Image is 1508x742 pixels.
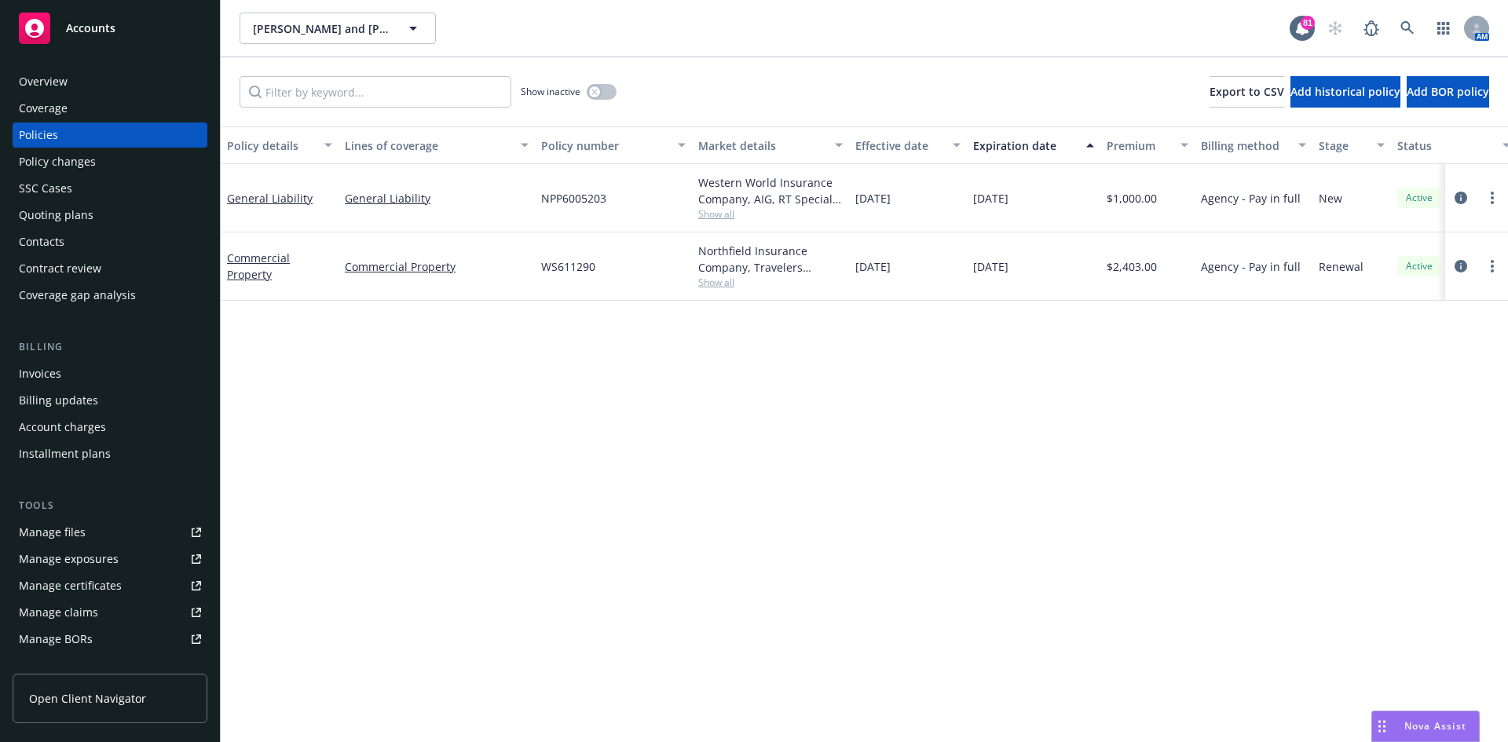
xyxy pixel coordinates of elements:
[13,498,207,514] div: Tools
[13,149,207,174] a: Policy changes
[13,229,207,254] a: Contacts
[19,69,68,94] div: Overview
[19,149,96,174] div: Policy changes
[1319,137,1367,154] div: Stage
[13,6,207,50] a: Accounts
[1290,76,1400,108] button: Add historical policy
[13,361,207,386] a: Invoices
[13,627,207,652] a: Manage BORs
[1407,84,1489,99] span: Add BOR policy
[19,520,86,545] div: Manage files
[13,546,207,572] a: Manage exposures
[855,258,891,275] span: [DATE]
[13,69,207,94] a: Overview
[849,126,967,164] button: Effective date
[1210,84,1284,99] span: Export to CSV
[698,243,843,276] div: Northfield Insurance Company, Travelers Insurance, RT Specialty Insurance Services, LLC (RSG Spec...
[1451,257,1470,276] a: circleInformation
[19,600,98,625] div: Manage claims
[13,441,207,466] a: Installment plans
[19,203,93,228] div: Quoting plans
[535,126,692,164] button: Policy number
[1372,711,1392,741] div: Drag to move
[19,388,98,413] div: Billing updates
[967,126,1100,164] button: Expiration date
[19,283,136,308] div: Coverage gap analysis
[1319,190,1342,207] span: New
[698,174,843,207] div: Western World Insurance Company, AIG, RT Specialty Insurance Services, LLC (RSG Specialty, LLC)
[253,20,389,37] span: [PERSON_NAME] and [PERSON_NAME]
[240,13,436,44] button: [PERSON_NAME] and [PERSON_NAME]
[19,415,106,440] div: Account charges
[1356,13,1387,44] a: Report a Bug
[541,190,606,207] span: NPP6005203
[855,190,891,207] span: [DATE]
[692,126,849,164] button: Market details
[345,258,529,275] a: Commercial Property
[1195,126,1312,164] button: Billing method
[19,573,122,598] div: Manage certificates
[19,546,119,572] div: Manage exposures
[1404,259,1435,273] span: Active
[19,229,64,254] div: Contacts
[19,176,72,201] div: SSC Cases
[698,276,843,289] span: Show all
[13,339,207,355] div: Billing
[13,520,207,545] a: Manage files
[1451,188,1470,207] a: circleInformation
[1201,258,1301,275] span: Agency - Pay in full
[13,176,207,201] a: SSC Cases
[227,137,315,154] div: Policy details
[1319,258,1363,275] span: Renewal
[19,653,138,678] div: Summary of insurance
[541,258,595,275] span: WS611290
[1210,76,1284,108] button: Export to CSV
[1392,13,1423,44] a: Search
[541,137,668,154] div: Policy number
[345,190,529,207] a: General Liability
[1483,188,1502,207] a: more
[13,283,207,308] a: Coverage gap analysis
[698,137,825,154] div: Market details
[1404,719,1466,733] span: Nova Assist
[1290,84,1400,99] span: Add historical policy
[521,85,580,98] span: Show inactive
[13,573,207,598] a: Manage certificates
[1319,13,1351,44] a: Start snowing
[240,76,511,108] input: Filter by keyword...
[19,122,58,148] div: Policies
[1107,190,1157,207] span: $1,000.00
[1201,137,1289,154] div: Billing method
[1371,711,1480,742] button: Nova Assist
[13,203,207,228] a: Quoting plans
[13,653,207,678] a: Summary of insurance
[1428,13,1459,44] a: Switch app
[19,256,101,281] div: Contract review
[345,137,511,154] div: Lines of coverage
[1397,137,1493,154] div: Status
[19,361,61,386] div: Invoices
[221,126,339,164] button: Policy details
[973,137,1077,154] div: Expiration date
[339,126,535,164] button: Lines of coverage
[13,96,207,121] a: Coverage
[227,250,290,282] a: Commercial Property
[698,207,843,221] span: Show all
[19,441,111,466] div: Installment plans
[13,415,207,440] a: Account charges
[66,22,115,35] span: Accounts
[13,256,207,281] a: Contract review
[1107,137,1171,154] div: Premium
[1301,16,1315,30] div: 81
[973,190,1008,207] span: [DATE]
[1312,126,1391,164] button: Stage
[855,137,943,154] div: Effective date
[13,122,207,148] a: Policies
[19,627,93,652] div: Manage BORs
[13,388,207,413] a: Billing updates
[1100,126,1195,164] button: Premium
[1404,191,1435,205] span: Active
[227,191,313,206] a: General Liability
[1483,257,1502,276] a: more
